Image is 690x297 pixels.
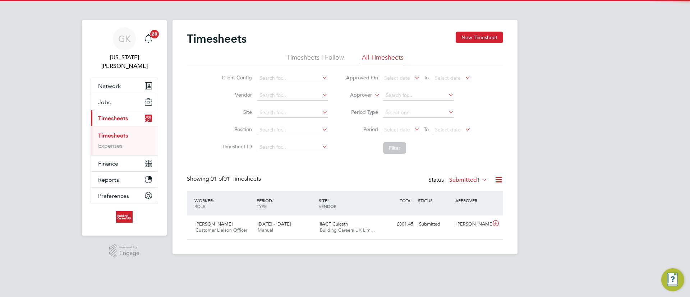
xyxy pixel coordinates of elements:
span: Engage [119,250,139,256]
button: New Timesheet [456,32,503,43]
span: 01 Timesheets [211,175,261,182]
span: Select date [435,75,461,81]
span: Finance [98,160,118,167]
nav: Main navigation [82,20,167,236]
a: Go to home page [91,211,158,223]
span: Preferences [98,192,129,199]
div: Status [428,175,489,185]
label: Client Config [220,74,252,81]
span: TYPE [257,203,267,209]
button: Engage Resource Center [661,268,684,291]
label: Approver [340,92,372,99]
h2: Timesheets [187,32,247,46]
label: Timesheet ID [220,143,252,150]
label: Site [220,109,252,115]
span: To [422,73,431,82]
div: PERIOD [255,194,317,213]
img: buildingcareersuk-logo-retina.png [116,211,132,223]
span: 01 of [211,175,224,182]
input: Search for... [257,108,328,118]
span: [DATE] - [DATE] [258,221,291,227]
div: £801.45 [379,218,416,230]
span: Network [98,83,121,89]
button: Reports [91,172,158,187]
span: VENDOR [319,203,336,209]
span: Building Careers UK Lim… [320,227,375,233]
button: Jobs [91,94,158,110]
span: / [272,198,273,203]
span: 1 [477,176,480,184]
span: Timesheets [98,115,128,122]
button: Filter [383,142,406,154]
div: WORKER [193,194,255,213]
div: Submitted [416,218,454,230]
span: TOTAL [400,198,413,203]
button: Network [91,78,158,94]
span: To [422,125,431,134]
label: Period Type [346,109,378,115]
label: Approved On [346,74,378,81]
li: Timesheets I Follow [287,53,344,66]
span: / [327,198,329,203]
span: Georgia King [91,53,158,70]
button: Preferences [91,188,158,204]
span: [PERSON_NAME] [195,221,233,227]
li: All Timesheets [362,53,404,66]
label: Submitted [449,176,487,184]
span: Select date [384,126,410,133]
span: Select date [384,75,410,81]
a: 20 [141,27,156,50]
a: Expenses [98,142,123,149]
span: Jobs [98,99,111,106]
div: [PERSON_NAME] [454,218,491,230]
label: Position [220,126,252,133]
div: SITE [317,194,379,213]
input: Search for... [257,142,328,152]
input: Select one [383,108,454,118]
div: APPROVER [454,194,491,207]
span: / [213,198,214,203]
label: Vendor [220,92,252,98]
div: Timesheets [91,126,158,155]
label: Period [346,126,378,133]
span: Reports [98,176,119,183]
span: Powered by [119,244,139,250]
span: Manual [258,227,273,233]
a: Powered byEngage [109,244,140,258]
div: STATUS [416,194,454,207]
span: ROLE [194,203,205,209]
span: Customer Liaison Officer [195,227,247,233]
div: Showing [187,175,262,183]
button: Finance [91,156,158,171]
button: Timesheets [91,110,158,126]
span: 20 [150,30,159,38]
input: Search for... [257,125,328,135]
input: Search for... [383,91,454,101]
span: GK [118,34,131,43]
input: Search for... [257,91,328,101]
a: GK[US_STATE][PERSON_NAME] [91,27,158,70]
span: IIACF Culceth [320,221,348,227]
a: Timesheets [98,132,128,139]
input: Search for... [257,73,328,83]
span: Select date [435,126,461,133]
